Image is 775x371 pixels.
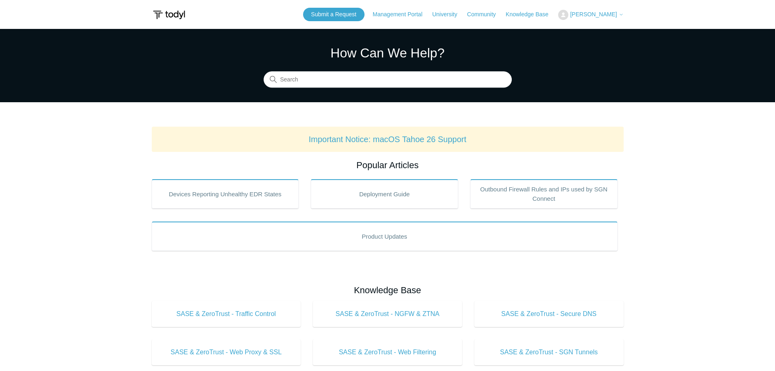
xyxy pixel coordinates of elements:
span: [PERSON_NAME] [570,11,617,18]
a: SASE & ZeroTrust - Secure DNS [474,301,624,327]
a: Product Updates [152,222,618,251]
button: [PERSON_NAME] [558,10,623,20]
h2: Knowledge Base [152,283,624,297]
span: SASE & ZeroTrust - NGFW & ZTNA [325,309,450,319]
a: SASE & ZeroTrust - Web Filtering [313,339,462,365]
a: SASE & ZeroTrust - SGN Tunnels [474,339,624,365]
span: SASE & ZeroTrust - SGN Tunnels [487,347,611,357]
span: SASE & ZeroTrust - Web Proxy & SSL [164,347,289,357]
span: SASE & ZeroTrust - Traffic Control [164,309,289,319]
a: Deployment Guide [311,179,458,209]
a: Knowledge Base [506,10,557,19]
input: Search [264,72,512,88]
a: SASE & ZeroTrust - Traffic Control [152,301,301,327]
a: SASE & ZeroTrust - NGFW & ZTNA [313,301,462,327]
a: Devices Reporting Unhealthy EDR States [152,179,299,209]
a: Submit a Request [303,8,365,21]
a: Important Notice: macOS Tahoe 26 Support [309,135,467,144]
a: Outbound Firewall Rules and IPs used by SGN Connect [470,179,618,209]
a: SASE & ZeroTrust - Web Proxy & SSL [152,339,301,365]
a: Community [467,10,504,19]
a: University [432,10,465,19]
span: SASE & ZeroTrust - Secure DNS [487,309,611,319]
img: Todyl Support Center Help Center home page [152,7,186,22]
a: Management Portal [373,10,430,19]
h2: Popular Articles [152,158,624,172]
h1: How Can We Help? [264,43,512,63]
span: SASE & ZeroTrust - Web Filtering [325,347,450,357]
